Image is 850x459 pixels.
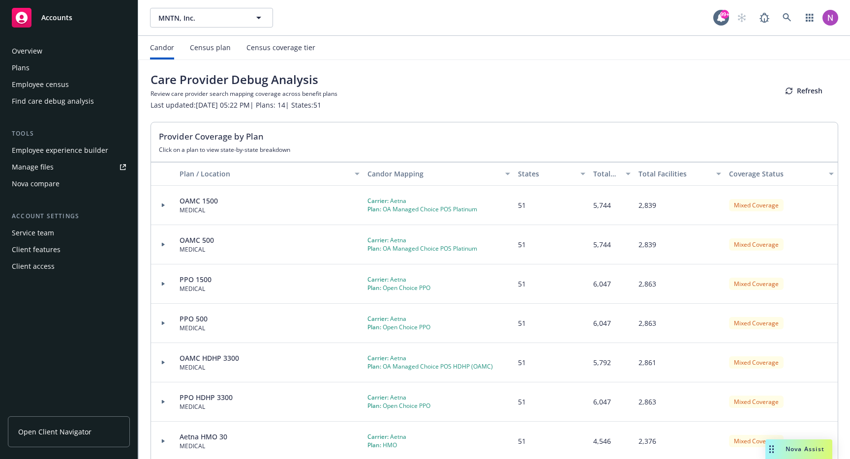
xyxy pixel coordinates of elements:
button: Nova Assist [765,439,832,459]
span: MNTN, Inc. [158,13,243,23]
div: OAMC 500 [180,235,214,245]
div: Census coverage tier [246,44,315,52]
div: Mixed Coverage [729,356,784,369]
div: 6,047 [593,318,611,328]
button: Plan / Location [176,162,364,186]
div: Candor Mapping [367,169,499,179]
button: Coverage Status [725,162,838,186]
div: Aetna [367,393,430,402]
div: Mixed Coverage [729,396,784,408]
div: 99+ [720,10,729,19]
p: Click on a plan to view state-by-state breakdown [159,145,830,154]
button: States [514,162,589,186]
span: Plan: [367,441,381,449]
div: Service team [12,225,54,241]
div: 2,863 [638,397,656,407]
div: OA Managed Choice POS HDHP (OAMC) [367,362,493,371]
div: 6,047 [593,279,611,289]
div: PPO HDHP 3300 [180,392,233,402]
div: Toggle Row Expanded [151,186,176,225]
div: Mixed Coverage [729,199,784,211]
div: 5,744 [593,239,611,250]
span: Carrier: [367,197,389,205]
div: Open Choice PPO [367,323,430,331]
span: 51 [518,240,526,249]
img: photo [822,10,838,26]
a: Accounts [8,4,130,31]
div: OA Managed Choice POS Platinum [367,205,477,213]
div: MEDICAL [180,402,233,411]
div: Total Facilities [638,169,710,179]
span: Plan: [367,362,381,371]
button: Total Providers [589,162,635,186]
span: 51 [518,318,526,328]
span: Carrier: [367,432,389,441]
span: 51 [518,201,526,210]
p: Review care provider search mapping coverage across benefit plans [151,89,337,98]
button: Candor Mapping [364,162,514,186]
div: Client features [12,242,61,258]
span: Carrier: [367,315,389,323]
div: Total Providers [593,169,620,179]
a: Overview [8,43,130,59]
div: Employee census [12,77,69,92]
div: Aetna [367,315,430,323]
span: Accounts [41,14,72,22]
span: Plan: [367,402,381,410]
div: 2,839 [638,239,656,250]
div: Mixed Coverage [729,317,784,329]
span: Plan: [367,205,381,213]
a: Find care debug analysis [8,93,130,109]
div: MEDICAL [180,363,239,372]
a: Client features [8,242,130,258]
span: 51 [518,279,526,288]
h2: Provider Coverage by Plan [159,130,830,143]
button: Refresh [769,81,838,101]
div: PPO 500 [180,314,208,324]
div: Aetna [367,275,430,284]
div: Nova compare [12,176,60,192]
a: Manage files [8,159,130,175]
div: HMO [367,441,406,449]
div: Aetna [367,236,477,244]
div: Manage files [12,159,54,175]
div: Mixed Coverage [729,435,784,447]
div: MEDICAL [180,285,212,293]
div: 6,047 [593,397,611,407]
div: 2,376 [638,436,656,446]
div: Aetna [367,197,477,205]
div: MEDICAL [180,442,227,450]
div: 5,744 [593,200,611,210]
h1: Care Provider Debug Analysis [151,72,337,87]
div: 4,546 [593,436,611,446]
div: Plans [12,60,30,76]
div: 5,792 [593,357,611,368]
div: Tools [8,129,130,139]
div: Aetna [367,432,406,441]
div: Aetna [367,354,493,362]
span: Open Client Navigator [18,427,91,437]
div: MEDICAL [180,324,208,332]
span: Carrier: [367,393,389,402]
div: Toggle Row Expanded [151,343,176,382]
div: Plan / Location [180,169,349,179]
a: Switch app [800,8,820,28]
div: Find care debug analysis [12,93,94,109]
div: Census plan [190,44,231,52]
a: Search [777,8,797,28]
span: Plan: [367,244,381,253]
div: Toggle Row Expanded [151,225,176,264]
div: 2,863 [638,279,656,289]
div: Open Choice PPO [367,402,430,410]
div: Toggle Row Expanded [151,304,176,343]
div: States [518,169,575,179]
a: Client access [8,258,130,274]
div: Coverage Status [729,169,823,179]
div: Toggle Row Expanded [151,382,176,422]
span: 51 [518,358,526,367]
span: 51 [518,397,526,406]
a: Nova compare [8,176,130,192]
a: Service team [8,225,130,241]
div: MEDICAL [180,245,214,254]
div: Mixed Coverage [729,278,784,290]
